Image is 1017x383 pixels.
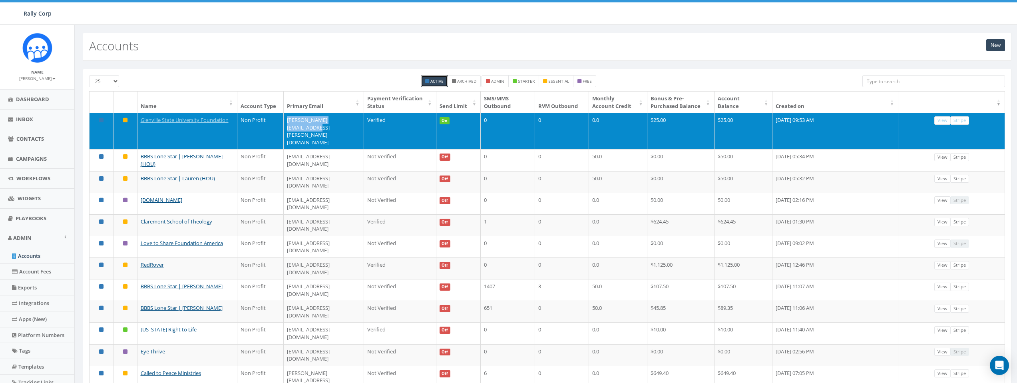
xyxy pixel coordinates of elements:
[589,92,647,113] th: Monthly Account Credit: activate to sort column ascending
[237,113,284,149] td: Non Profit
[284,193,364,214] td: [EMAIL_ADDRESS][DOMAIN_NAME]
[714,344,772,366] td: $0.00
[89,39,139,52] h2: Accounts
[772,322,898,344] td: [DATE] 11:40 AM
[714,279,772,301] td: $107.50
[364,301,436,322] td: Not Verified
[535,92,589,113] th: RVM Outbound
[714,257,772,279] td: $1,125.00
[430,78,444,84] small: Active
[237,257,284,279] td: Non Profit
[772,171,898,193] td: [DATE] 05:32 PM
[647,322,714,344] td: $10.00
[934,261,951,269] a: View
[772,214,898,236] td: [DATE] 01:30 PM
[481,236,535,257] td: 0
[436,92,481,113] th: Send Limit: activate to sort column ascending
[583,78,592,84] small: free
[647,193,714,214] td: $0.00
[714,171,772,193] td: $50.00
[714,236,772,257] td: $0.00
[535,279,589,301] td: 3
[647,236,714,257] td: $0.00
[772,301,898,322] td: [DATE] 11:06 AM
[772,257,898,279] td: [DATE] 12:46 PM
[934,326,951,335] a: View
[934,218,951,226] a: View
[772,236,898,257] td: [DATE] 09:02 PM
[364,149,436,171] td: Not Verified
[141,261,164,268] a: RedRover
[714,149,772,171] td: $50.00
[440,219,451,226] span: Off
[491,78,504,84] small: admin
[16,155,47,162] span: Campaigns
[714,193,772,214] td: $0.00
[16,175,50,182] span: Workflows
[237,279,284,301] td: Non Profit
[481,279,535,301] td: 1407
[440,262,451,269] span: Off
[364,171,436,193] td: Not Verified
[284,322,364,344] td: [EMAIL_ADDRESS][DOMAIN_NAME]
[284,113,364,149] td: [PERSON_NAME][EMAIL_ADDRESS][PERSON_NAME][DOMAIN_NAME]
[440,117,450,124] span: On
[772,149,898,171] td: [DATE] 05:34 PM
[16,96,49,103] span: Dashboard
[284,92,364,113] th: Primary Email : activate to sort column ascending
[284,214,364,236] td: [EMAIL_ADDRESS][DOMAIN_NAME]
[141,326,197,333] a: [US_STATE] Right to Life
[364,279,436,301] td: Not Verified
[950,218,969,226] a: Stripe
[141,348,165,355] a: Eye Thrive
[589,322,647,344] td: 0.0
[31,69,44,75] small: Name
[284,301,364,322] td: [EMAIL_ADDRESS][DOMAIN_NAME]
[141,196,182,203] a: [DOMAIN_NAME]
[237,236,284,257] td: Non Profit
[481,149,535,171] td: 0
[141,153,223,168] a: BBBS Lone Star | [PERSON_NAME] (HOU)
[237,344,284,366] td: Non Profit
[934,348,951,356] a: View
[772,279,898,301] td: [DATE] 11:07 AM
[589,214,647,236] td: 0.0
[950,261,969,269] a: Stripe
[934,175,951,183] a: View
[364,92,436,113] th: Payment Verification Status : activate to sort column ascending
[647,113,714,149] td: $25.00
[16,135,44,142] span: Contacts
[535,149,589,171] td: 0
[714,214,772,236] td: $624.45
[535,193,589,214] td: 0
[18,195,41,202] span: Widgets
[518,78,535,84] small: starter
[364,193,436,214] td: Not Verified
[589,193,647,214] td: 0.0
[141,116,229,124] a: Glenville State University Foundation
[284,279,364,301] td: [EMAIL_ADDRESS][DOMAIN_NAME]
[950,153,969,162] a: Stripe
[16,116,33,123] span: Inbox
[548,78,569,84] small: essential
[364,344,436,366] td: Not Verified
[589,149,647,171] td: 50.0
[141,369,201,377] a: Called to Peace Ministries
[862,75,1005,87] input: Type to search
[934,196,951,205] a: View
[364,236,436,257] td: Not Verified
[237,149,284,171] td: Non Profit
[284,171,364,193] td: [EMAIL_ADDRESS][DOMAIN_NAME]
[647,257,714,279] td: $1,125.00
[237,214,284,236] td: Non Profit
[714,322,772,344] td: $10.00
[535,171,589,193] td: 0
[647,149,714,171] td: $0.00
[440,283,451,291] span: Off
[589,236,647,257] td: 0.0
[772,113,898,149] td: [DATE] 09:53 AM
[950,326,969,335] a: Stripe
[481,344,535,366] td: 0
[481,193,535,214] td: 0
[481,92,535,113] th: SMS/MMS Outbound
